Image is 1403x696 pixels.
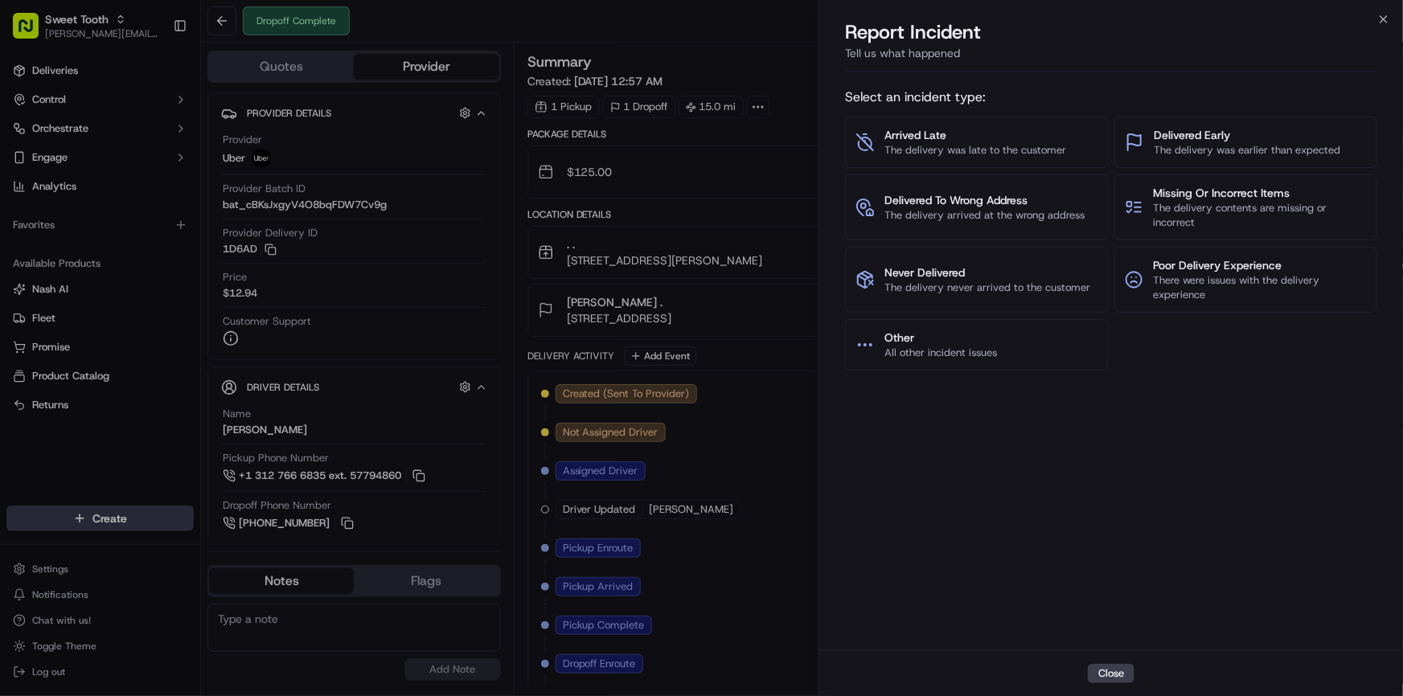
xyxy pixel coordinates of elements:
[884,346,997,360] span: All other incident issues
[884,127,1066,143] span: Arrived Late
[1153,273,1367,302] span: There were issues with the delivery experience
[16,154,45,182] img: 1736555255976-a54dd68f-1ca7-489b-9aae-adbdc363a1c4
[845,88,1377,107] span: Select an incident type:
[16,16,48,48] img: Nash
[884,280,1090,295] span: The delivery never arrived to the customer
[845,174,1108,240] button: Delivered To Wrong AddressThe delivery arrived at the wrong address
[50,293,117,305] span: Regen Pajulas
[10,353,129,382] a: 📗Knowledge Base
[142,249,175,262] span: [DATE]
[129,293,162,305] span: [DATE]
[1154,127,1340,143] span: Delivered Early
[1154,143,1340,158] span: The delivery was earlier than expected
[1114,117,1377,168] button: Delivered EarlyThe delivery was earlier than expected
[133,249,139,262] span: •
[1153,201,1367,230] span: The delivery contents are missing or incorrect
[72,170,221,182] div: We're available if you need us!
[845,117,1108,168] button: Arrived LateThe delivery was late to the customer
[136,361,149,374] div: 💻
[884,192,1085,208] span: Delivered To Wrong Address
[34,154,63,182] img: 1753817452368-0c19585d-7be3-40d9-9a41-2dc781b3d1eb
[16,234,42,260] img: Bea Lacdao
[273,158,293,178] button: Start new chat
[884,264,1090,280] span: Never Delivered
[845,319,1108,371] button: OtherAll other incident issues
[16,277,42,303] img: Regen Pajulas
[249,206,293,225] button: See all
[884,143,1066,158] span: The delivery was late to the customer
[16,64,293,90] p: Welcome 👋
[1114,247,1377,313] button: Poor Delivery ExperienceThere were issues with the delivery experience
[845,19,981,45] p: Report Incident
[16,209,108,222] div: Past conversations
[160,399,195,411] span: Pylon
[1088,664,1134,683] button: Close
[845,45,1377,72] div: Tell us what happened
[32,359,123,375] span: Knowledge Base
[72,154,264,170] div: Start new chat
[152,359,258,375] span: API Documentation
[884,330,997,346] span: Other
[113,398,195,411] a: Powered byPylon
[1153,257,1367,273] span: Poor Delivery Experience
[845,247,1108,313] button: Never DeliveredThe delivery never arrived to the customer
[884,208,1085,223] span: The delivery arrived at the wrong address
[32,293,45,306] img: 1736555255976-a54dd68f-1ca7-489b-9aae-adbdc363a1c4
[1153,185,1367,201] span: Missing Or Incorrect Items
[121,293,126,305] span: •
[1114,174,1377,240] button: Missing Or Incorrect ItemsThe delivery contents are missing or incorrect
[129,353,265,382] a: 💻API Documentation
[16,361,29,374] div: 📗
[32,250,45,263] img: 1736555255976-a54dd68f-1ca7-489b-9aae-adbdc363a1c4
[42,104,289,121] input: Got a question? Start typing here...
[50,249,130,262] span: [PERSON_NAME]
